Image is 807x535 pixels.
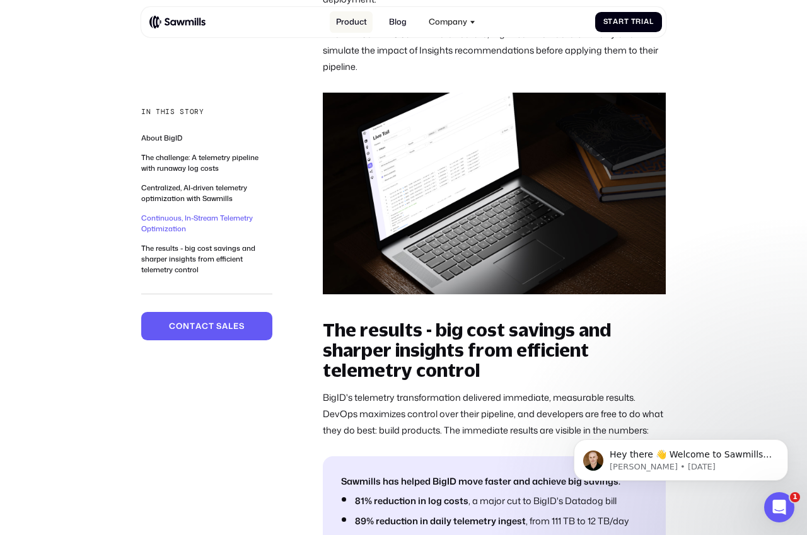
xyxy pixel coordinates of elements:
[141,133,182,143] a: About BigID
[228,321,233,331] span: l
[141,152,258,173] a: The challenge: A telemetry pipeline with runaway log costs
[595,12,662,33] a: StartTrial
[636,18,641,26] span: r
[355,514,526,527] strong: 89% reduction in daily telemetry ingest
[641,18,644,26] span: i
[141,243,255,275] a: The results - big cost savings and sharper insights from efficient telemetry control
[423,11,482,33] div: Company
[141,133,272,294] nav: In this story
[190,321,195,331] span: t
[631,18,636,26] span: T
[355,494,468,507] strong: 81% reduction in log costs
[764,492,794,522] iframe: Intercom live chat
[613,18,618,26] span: a
[183,321,190,331] span: n
[141,107,204,117] div: In this story
[141,312,272,340] a: Contactsales
[555,413,807,501] iframe: Intercom notifications message
[427,27,457,40] a: Livetail
[341,475,647,488] li: Sawmills has helped BigID move faster and achieve big savings:
[355,514,647,528] li: , from 111 TB to 12 TB/day
[429,17,467,26] div: Company
[176,321,183,331] span: o
[323,389,666,439] p: BigID's telemetry transformation delivered immediate, measurable results. DevOps maximizes contro...
[618,18,624,26] span: r
[323,319,666,380] h2: The results - big cost savings and sharper insights from efficient telemetry control
[603,18,608,26] span: S
[141,183,247,204] a: Centralized, AI-driven telemetry optimization with Sawmills
[169,321,176,331] span: C
[383,11,412,33] a: Blog
[209,321,214,331] span: t
[239,321,245,331] span: s
[233,321,239,331] span: e
[330,11,373,33] a: Product
[355,494,647,508] li: , a major cut to BigID's Datadog bill
[323,26,666,75] p: And with Sawmills built in feature, BigID can view data on the fly and simulate the impact of Ins...
[649,18,654,26] span: l
[222,321,228,331] span: a
[202,321,209,331] span: c
[216,321,222,331] span: s
[624,18,629,26] span: t
[608,18,613,26] span: t
[141,213,253,234] a: Continuous, In-Stream Telemetry Optimization
[195,321,202,331] span: a
[644,18,649,26] span: a
[790,492,800,502] span: 1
